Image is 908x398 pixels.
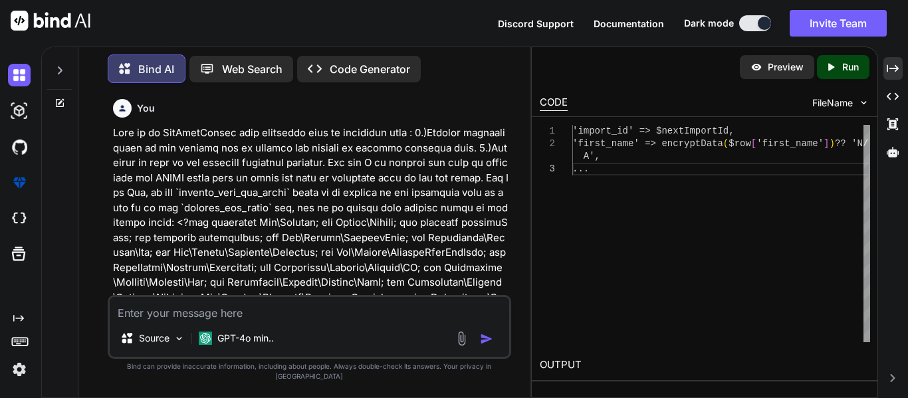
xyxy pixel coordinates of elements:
img: preview [750,61,762,73]
span: ( [723,138,729,149]
h2: OUTPUT [532,349,877,381]
span: FileName [812,96,853,110]
p: Preview [768,60,804,74]
img: darkChat [8,64,31,86]
img: attachment [454,331,469,346]
span: ... [572,163,589,174]
span: [ [751,138,756,149]
h6: You [137,102,155,115]
img: GPT-4o mini [199,332,212,345]
img: settings [8,358,31,381]
div: 1 [540,125,555,138]
img: cloudideIcon [8,207,31,230]
img: Pick Models [173,333,185,344]
span: ?? 'N/ [835,138,868,149]
span: Discord Support [498,18,574,29]
p: Bind can provide inaccurate information, including about people. Always double-check its answers.... [108,361,511,381]
p: Web Search [222,61,283,77]
p: Code Generator [330,61,410,77]
div: 2 [540,138,555,150]
img: icon [480,332,493,346]
span: 'import_id' => $nextImportId, [572,126,735,136]
img: darkAi-studio [8,100,31,122]
p: Run [842,60,859,74]
img: Bind AI [11,11,90,31]
span: 'first_name' [756,138,824,149]
div: CODE [540,95,568,111]
img: chevron down [858,97,869,108]
img: githubDark [8,136,31,158]
button: Documentation [594,17,664,31]
span: Documentation [594,18,664,29]
span: ) [830,138,835,149]
p: GPT-4o min.. [217,332,274,345]
p: Bind AI [138,61,174,77]
button: Invite Team [790,10,887,37]
span: $row [729,138,751,149]
span: A', [584,151,600,161]
div: 3 [540,163,555,175]
button: Discord Support [498,17,574,31]
p: Source [139,332,170,345]
span: ] [824,138,829,149]
span: Dark mode [684,17,734,30]
img: premium [8,171,31,194]
span: 'first_name' => encryptData [572,138,723,149]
